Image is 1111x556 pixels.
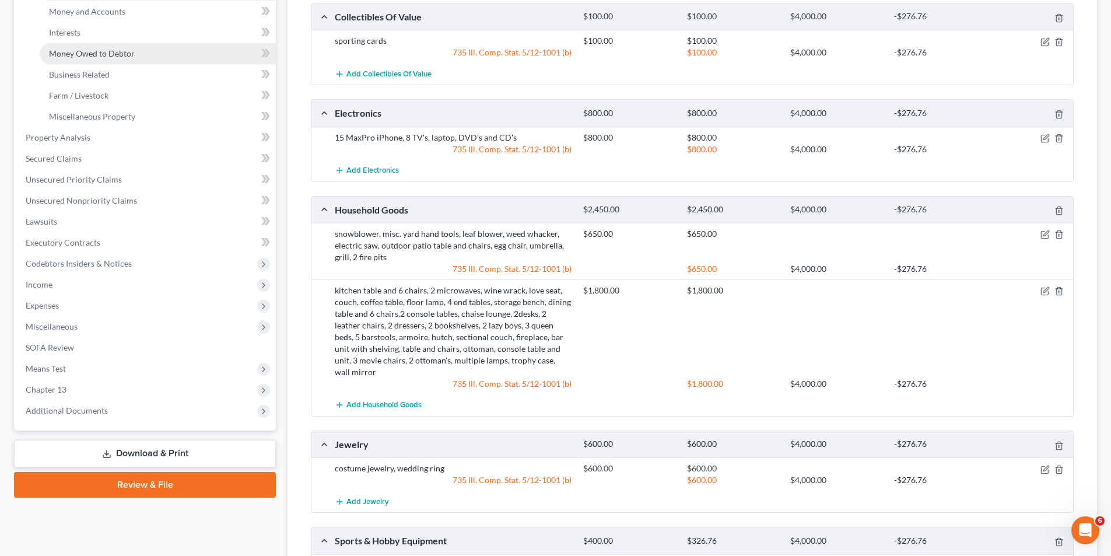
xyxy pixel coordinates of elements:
[26,216,57,226] span: Lawsuits
[16,232,276,253] a: Executory Contracts
[49,48,135,58] span: Money Owed to Debtor
[681,263,784,275] div: $650.00
[681,132,784,144] div: $800.00
[49,6,125,16] span: Money and Accounts
[888,378,991,390] div: -$276.76
[784,263,888,275] div: $4,000.00
[26,384,66,394] span: Chapter 13
[16,190,276,211] a: Unsecured Nonpriority Claims
[335,491,389,512] button: Add Jewelry
[784,439,888,450] div: $4,000.00
[577,536,681,547] div: $400.00
[681,47,784,58] div: $100.00
[40,106,276,127] a: Miscellaneous Property
[784,11,888,22] div: $4,000.00
[784,204,888,215] div: $4,000.00
[784,536,888,547] div: $4,000.00
[681,108,784,119] div: $800.00
[577,204,681,215] div: $2,450.00
[329,107,577,119] div: Electronics
[335,394,422,416] button: Add Household Goods
[784,474,888,486] div: $4,000.00
[784,144,888,155] div: $4,000.00
[26,363,66,373] span: Means Test
[329,285,577,378] div: kitchen table and 6 chairs, 2 microwaves, wine wrack, love seat, couch, coffee table, floor lamp,...
[577,11,681,22] div: $100.00
[16,127,276,148] a: Property Analysis
[577,439,681,450] div: $600.00
[888,439,991,450] div: -$276.76
[26,405,108,415] span: Additional Documents
[329,378,577,390] div: 735 Ill. Comp. Stat. 5/12-1001 (b)
[26,153,82,163] span: Secured Claims
[1095,516,1105,526] span: 6
[14,440,276,467] a: Download & Print
[888,11,991,22] div: -$276.76
[329,463,577,474] div: costume jewelry, wedding ring
[49,27,80,37] span: Interests
[329,263,577,275] div: 735 Ill. Comp. Stat. 5/12-1001 (b)
[16,337,276,358] a: SOFA Review
[681,204,784,215] div: $2,450.00
[681,439,784,450] div: $600.00
[329,228,577,263] div: snowblower, misc. yard hand tools, leaf blower, weed whacker, electric saw, outdoor patio table a...
[329,11,577,23] div: Collectibles Of Value
[577,228,681,240] div: $650.00
[329,47,577,58] div: 735 Ill. Comp. Stat. 5/12-1001 (b)
[681,463,784,474] div: $600.00
[26,237,100,247] span: Executory Contracts
[335,63,432,85] button: Add Collectibles Of Value
[49,69,110,79] span: Business Related
[577,108,681,119] div: $800.00
[681,144,784,155] div: $800.00
[346,69,432,79] span: Add Collectibles Of Value
[888,47,991,58] div: -$276.76
[784,47,888,58] div: $4,000.00
[14,472,276,498] a: Review & File
[329,534,577,547] div: Sports & Hobby Equipment
[681,228,784,240] div: $650.00
[329,204,577,216] div: Household Goods
[577,35,681,47] div: $100.00
[26,321,78,331] span: Miscellaneous
[49,90,108,100] span: Farm / Livestock
[888,536,991,547] div: -$276.76
[681,378,784,390] div: $1,800.00
[681,11,784,22] div: $100.00
[16,211,276,232] a: Lawsuits
[49,111,135,121] span: Miscellaneous Property
[346,401,422,410] span: Add Household Goods
[888,144,991,155] div: -$276.76
[16,169,276,190] a: Unsecured Priority Claims
[784,108,888,119] div: $4,000.00
[26,279,52,289] span: Income
[346,166,399,175] span: Add Electronics
[329,438,577,450] div: Jewelry
[346,497,389,506] span: Add Jewelry
[40,1,276,22] a: Money and Accounts
[16,148,276,169] a: Secured Claims
[329,132,577,144] div: 15 MaxPro iPhone, 8 TV's, laptop, DVD's and CD's
[681,285,784,296] div: $1,800.00
[26,195,137,205] span: Unsecured Nonpriority Claims
[26,258,132,268] span: Codebtors Insiders & Notices
[784,378,888,390] div: $4,000.00
[888,204,991,215] div: -$276.76
[329,35,577,47] div: sporting cards
[26,174,122,184] span: Unsecured Priority Claims
[40,43,276,64] a: Money Owed to Debtor
[1071,516,1099,544] iframe: Intercom live chat
[888,474,991,486] div: -$276.76
[577,285,681,296] div: $1,800.00
[40,22,276,43] a: Interests
[577,463,681,474] div: $600.00
[335,160,399,181] button: Add Electronics
[26,342,74,352] span: SOFA Review
[577,132,681,144] div: $800.00
[888,108,991,119] div: -$276.76
[40,64,276,85] a: Business Related
[40,85,276,106] a: Farm / Livestock
[26,300,59,310] span: Expenses
[888,263,991,275] div: -$276.76
[681,35,784,47] div: $100.00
